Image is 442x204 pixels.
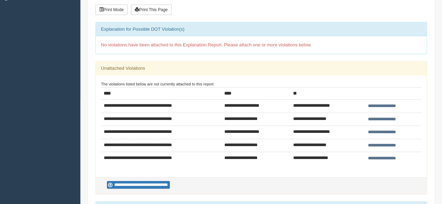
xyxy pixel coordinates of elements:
[101,42,312,47] span: No violations have been attached to this Explanation Report. Please attach one or more violations...
[101,82,215,86] small: The violations listed below are not currently attached to this report:
[96,22,427,36] div: Explanation for Possible DOT Violation(s)
[96,61,427,75] div: Unattached Violations
[95,5,128,15] button: Print Mode
[131,5,172,15] button: Print This Page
